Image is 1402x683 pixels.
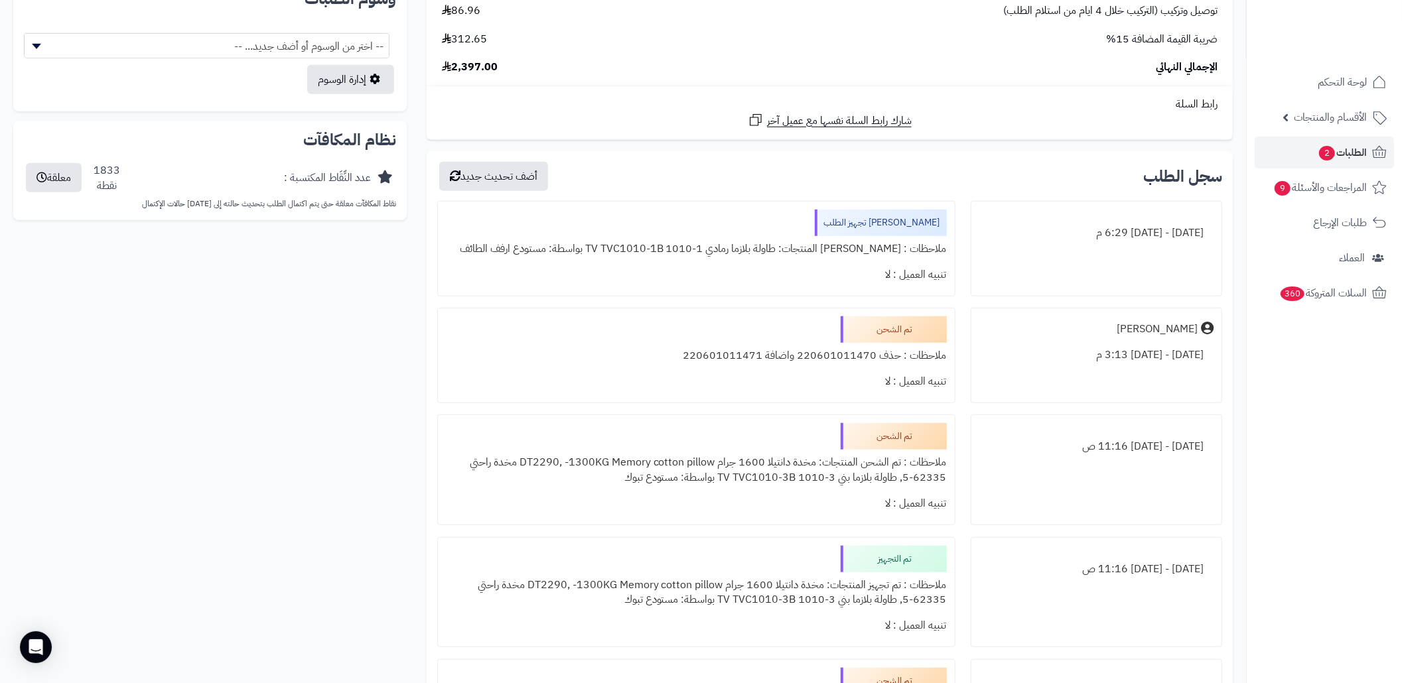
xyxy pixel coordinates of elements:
[446,491,947,517] div: تنبيه العميل : لا
[1156,60,1218,75] span: الإجمالي النهائي
[1318,143,1367,162] span: الطلبات
[815,210,947,236] div: [PERSON_NAME] تجهيز الطلب
[446,343,947,369] div: ملاحظات : حذف 220601011470 واضافة 220601011471
[1313,214,1367,232] span: طلبات الإرجاع
[25,34,389,59] span: -- اختر من الوسوم أو أضف جديد... --
[446,572,947,613] div: ملاحظات : تم تجهيز المنتجات: مخدة دانتيلا 1600 جرام DT2290, -1300KG Memory cotton pillow مخدة راح...
[979,220,1214,246] div: [DATE] - [DATE] 6:29 م
[24,198,396,210] p: نقاط المكافآت معلقة حتى يتم اكتمال الطلب بتحديث حالته إلى [DATE] حالات الإكتمال
[446,262,947,288] div: تنبيه العميل : لا
[1294,108,1367,127] span: الأقسام والمنتجات
[979,342,1214,368] div: [DATE] - [DATE] 3:13 م
[24,33,389,58] span: -- اختر من الوسوم أو أضف جديد... --
[1106,32,1218,47] span: ضريبة القيمة المضافة 15%
[1255,172,1394,204] a: المراجعات والأسئلة9
[24,132,396,148] h2: نظام المكافآت
[1255,277,1394,309] a: السلات المتروكة360
[748,112,912,129] a: شارك رابط السلة نفسها مع عميل آخر
[1318,73,1367,92] span: لوحة التحكم
[1143,168,1222,184] h3: سجل الطلب
[446,450,947,491] div: ملاحظات : تم الشحن المنتجات: مخدة دانتيلا 1600 جرام DT2290, -1300KG Memory cotton pillow مخدة راح...
[442,3,480,19] span: 86.96
[442,32,487,47] span: 312.65
[1255,137,1394,168] a: الطلبات2
[1279,284,1367,302] span: السلات المتروكة
[767,113,912,129] span: شارك رابط السلة نفسها مع عميل آخر
[1339,249,1365,267] span: العملاء
[26,163,82,192] button: معلقة
[1117,322,1198,337] div: [PERSON_NAME]
[841,546,947,572] div: تم التجهيز
[446,369,947,395] div: تنبيه العميل : لا
[442,60,498,75] span: 2,397.00
[446,613,947,639] div: تنبيه العميل : لا
[1255,207,1394,239] a: طلبات الإرجاع
[1003,3,1218,19] span: توصيل وتركيب (التركيب خلال 4 ايام من استلام الطلب)
[841,316,947,343] div: تم الشحن
[432,97,1227,112] div: رابط السلة
[94,178,120,194] div: نقطة
[1319,146,1335,160] span: 2
[979,556,1214,582] div: [DATE] - [DATE] 11:16 ص
[1275,181,1291,196] span: 9
[307,65,394,94] a: إدارة الوسوم
[20,631,52,663] div: Open Intercom Messenger
[841,423,947,450] div: تم الشحن
[979,434,1214,460] div: [DATE] - [DATE] 11:16 ص
[1255,242,1394,274] a: العملاء
[94,163,120,194] div: 1833
[284,170,371,186] div: عدد النِّقَاط المكتسبة :
[1255,66,1394,98] a: لوحة التحكم
[1281,286,1304,301] span: 360
[446,236,947,262] div: ملاحظات : [PERSON_NAME] المنتجات: طاولة بلازما رمادي 1-1010 TV TVC1010-1B بواسطة: مستودع ارفف الطائف
[1273,178,1367,197] span: المراجعات والأسئلة
[439,162,548,191] button: أضف تحديث جديد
